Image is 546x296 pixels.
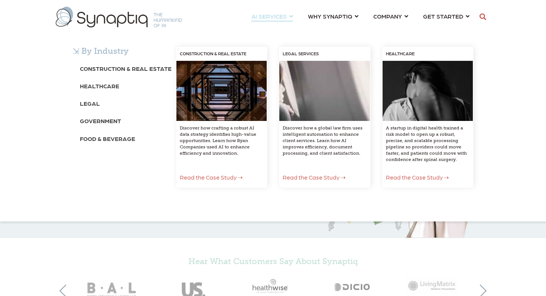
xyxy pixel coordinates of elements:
[373,11,402,21] span: COMPANY
[72,257,474,266] h5: Hear What Customers Say About Synaptiq
[251,9,293,23] a: AI SERVICES
[308,11,352,21] span: WHY SYNAPTIQ
[251,11,287,21] span: AI SERVICES
[423,9,469,23] a: GET STARTED
[423,11,463,21] span: GET STARTED
[373,9,408,23] a: COMPANY
[56,7,182,27] img: synaptiq logo-1
[308,9,358,23] a: WHY SYNAPTIQ
[244,4,477,30] nav: menu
